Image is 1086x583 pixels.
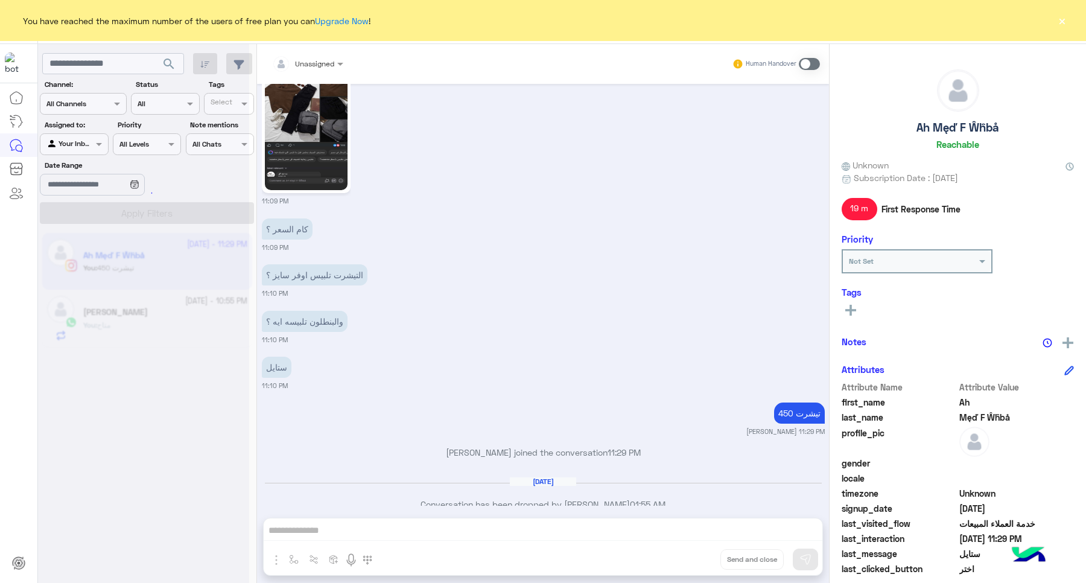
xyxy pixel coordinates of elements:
[262,218,313,240] p: 4/10/2025, 11:09 PM
[959,457,1075,470] span: null
[630,499,665,509] span: 01:55 AM
[23,14,370,27] span: You have reached the maximum number of the users of free plan you can !
[842,198,877,220] span: 19 m
[746,59,796,69] small: Human Handover
[854,171,958,184] span: Subscription Date : [DATE]
[262,311,348,332] p: 4/10/2025, 11:10 PM
[959,532,1075,545] span: 2025-10-04T20:29:31.408Z
[746,427,825,436] small: [PERSON_NAME] 11:29 PM
[510,477,576,486] h6: [DATE]
[842,562,957,575] span: last_clicked_button
[262,357,291,378] p: 4/10/2025, 11:10 PM
[842,396,957,409] span: first_name
[842,287,1074,298] h6: Tags
[842,159,889,171] span: Unknown
[936,139,979,150] h6: Reachable
[959,427,989,457] img: defaultAdmin.png
[774,403,825,424] p: 4/10/2025, 11:29 PM
[849,256,874,266] b: Not Set
[842,457,957,470] span: gender
[262,446,825,459] p: [PERSON_NAME] joined the conversation
[842,472,957,485] span: locale
[262,498,825,511] p: Conversation has been dropped by [PERSON_NAME]
[959,547,1075,560] span: ستايل
[842,234,873,244] h6: Priority
[209,97,232,110] div: Select
[1008,535,1050,577] img: hulul-logo.png
[608,447,641,457] span: 11:29 PM
[262,196,288,206] small: 11:09 PM
[959,517,1075,530] span: خدمة العملاء المبيعات
[1056,14,1068,27] button: ×
[262,288,288,298] small: 11:10 PM
[842,517,957,530] span: last_visited_flow
[842,411,957,424] span: last_name
[262,381,288,390] small: 11:10 PM
[959,396,1075,409] span: Ah
[842,532,957,545] span: last_interaction
[842,381,957,393] span: Attribute Name
[262,335,288,345] small: 11:10 PM
[5,53,27,74] img: 713415422032625
[262,264,367,285] p: 4/10/2025, 11:10 PM
[959,411,1075,424] span: Męď F Ŵĥbå
[842,336,866,347] h6: Notes
[720,549,784,570] button: Send and close
[133,182,154,203] div: loading...
[1062,337,1073,348] img: add
[842,364,884,375] h6: Attributes
[959,381,1075,393] span: Attribute Value
[938,70,979,111] img: defaultAdmin.png
[959,487,1075,500] span: Unknown
[916,121,999,135] h5: Ah Męď F Ŵĥbå
[1043,338,1052,348] img: notes
[295,59,334,68] span: Unassigned
[842,502,957,515] span: signup_date
[959,502,1075,515] span: 2024-11-22T00:01:05.198Z
[959,472,1075,485] span: null
[315,16,369,26] a: Upgrade Now
[842,427,957,454] span: profile_pic
[959,562,1075,575] span: اختر
[262,243,288,252] small: 11:09 PM
[842,547,957,560] span: last_message
[842,487,957,500] span: timezone
[881,203,961,215] span: First Response Time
